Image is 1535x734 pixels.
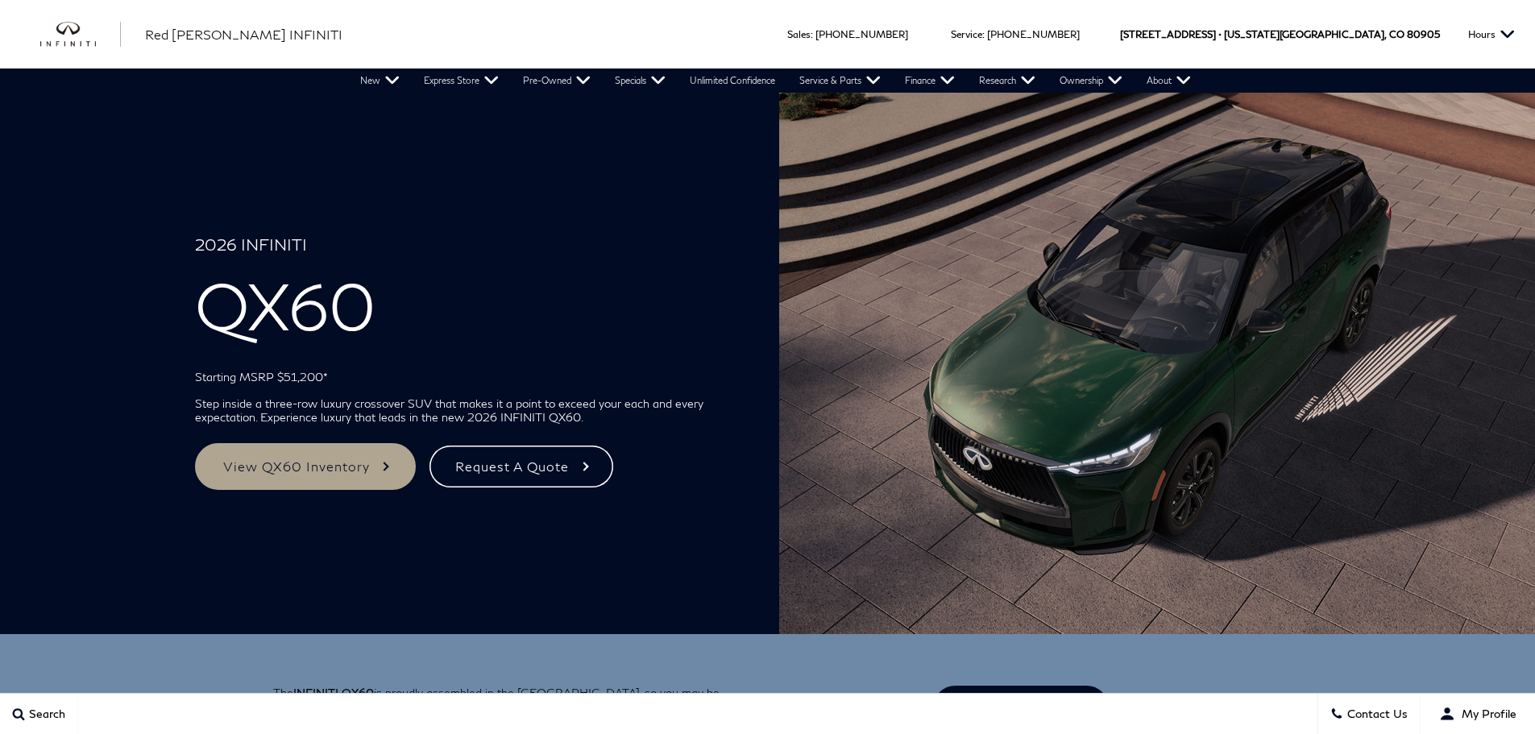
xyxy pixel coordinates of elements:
[1455,707,1516,721] span: My Profile
[932,686,1109,732] a: View Inventory
[145,27,342,42] span: Red [PERSON_NAME] INFINITI
[293,686,374,699] strong: INFINITI QX60
[967,68,1048,93] a: Research
[40,22,121,48] a: infiniti
[893,68,967,93] a: Finance
[1343,707,1408,721] span: Contact Us
[779,93,1535,634] img: 2026 INFINITI QX60
[987,28,1080,40] a: [PHONE_NUMBER]
[412,68,511,93] a: Express Store
[273,686,756,713] p: The is proudly assembled in the [GEOGRAPHIC_DATA], so you may be eligible for a tax deduction of ...
[195,396,716,424] p: Step inside a three-row luxury crossover SUV that makes it a point to exceed your each and every ...
[603,68,678,93] a: Specials
[348,68,1203,93] nav: Main Navigation
[511,68,603,93] a: Pre-Owned
[678,68,787,93] a: Unlimited Confidence
[951,28,982,40] span: Service
[195,234,716,267] span: 2026 INFINITI
[195,443,416,490] a: View QX60 Inventory
[145,25,342,44] a: Red [PERSON_NAME] INFINITI
[40,22,121,48] img: INFINITI
[811,28,813,40] span: :
[1135,68,1203,93] a: About
[815,28,908,40] a: [PHONE_NUMBER]
[1120,28,1440,40] a: [STREET_ADDRESS] • [US_STATE][GEOGRAPHIC_DATA], CO 80905
[348,68,412,93] a: New
[25,707,65,721] span: Search
[982,28,985,40] span: :
[787,28,811,40] span: Sales
[195,234,716,357] h1: QX60
[787,68,893,93] a: Service & Parts
[1048,68,1135,93] a: Ownership
[427,443,615,490] a: Request A Quote
[1421,694,1535,734] button: user-profile-menu
[195,370,716,384] p: Starting MSRP $51,200*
